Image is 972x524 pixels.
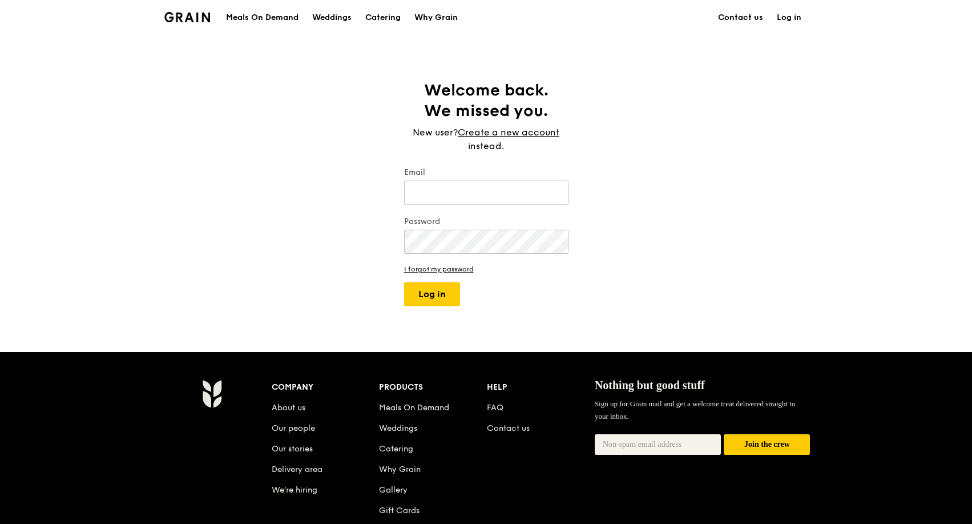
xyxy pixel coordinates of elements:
img: Grain [164,12,211,22]
img: Grain [202,379,222,408]
a: Catering [358,1,408,35]
a: Delivery area [272,465,322,474]
a: Our people [272,423,315,433]
a: Contact us [487,423,530,433]
h1: Welcome back. We missed you. [404,80,568,121]
a: Catering [379,444,413,454]
a: Gift Cards [379,506,420,515]
a: Gallery [379,485,408,495]
a: I forgot my password [404,265,568,273]
input: Non-spam email address [595,434,721,455]
div: Meals On Demand [226,1,299,35]
a: Create a new account [458,126,559,139]
div: Why Grain [414,1,458,35]
button: Join the crew [724,434,810,455]
a: Weddings [305,1,358,35]
a: Meals On Demand [379,403,449,413]
a: Contact us [711,1,770,35]
div: Weddings [312,1,352,35]
div: Company [272,379,380,395]
div: Products [379,379,487,395]
div: Help [487,379,595,395]
a: Why Grain [408,1,465,35]
span: Nothing but good stuff [595,379,705,391]
span: Sign up for Grain mail and get a welcome treat delivered straight to your inbox. [595,399,796,421]
a: About us [272,403,305,413]
a: FAQ [487,403,503,413]
span: New user? [413,127,458,138]
a: We’re hiring [272,485,317,495]
a: Our stories [272,444,313,454]
label: Password [404,216,568,227]
button: Log in [404,282,460,306]
span: instead. [468,141,504,151]
label: Email [404,167,568,178]
a: Weddings [379,423,417,433]
a: Why Grain [379,465,421,474]
a: Log in [770,1,808,35]
div: Catering [365,1,401,35]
